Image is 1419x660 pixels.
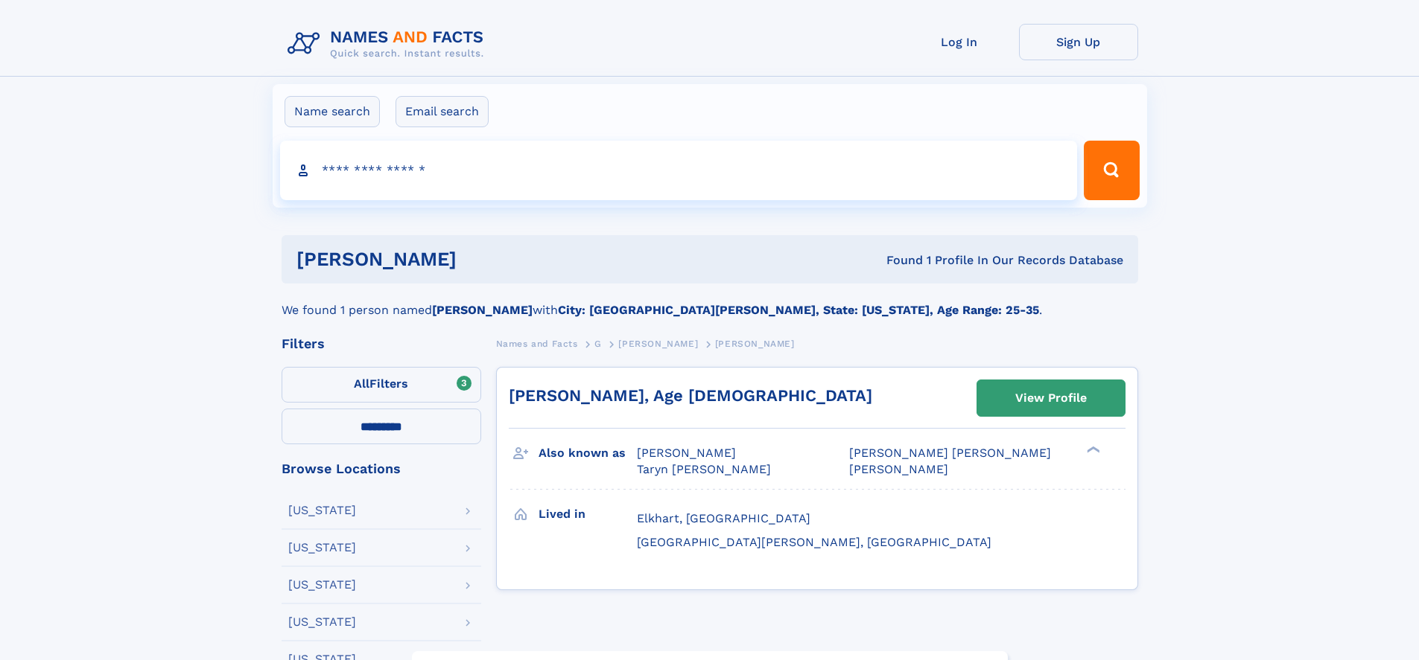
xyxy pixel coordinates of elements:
h1: [PERSON_NAME] [296,250,672,269]
input: search input [280,141,1078,200]
a: Sign Up [1019,24,1138,60]
span: Taryn [PERSON_NAME] [637,462,771,476]
div: Found 1 Profile In Our Records Database [671,252,1123,269]
div: [US_STATE] [288,579,356,591]
div: [US_STATE] [288,542,356,554]
span: [GEOGRAPHIC_DATA][PERSON_NAME], [GEOGRAPHIC_DATA] [637,535,991,549]
h3: Lived in [539,502,637,527]
a: Log In [900,24,1019,60]
h3: Also known as [539,440,637,466]
span: [PERSON_NAME] [715,339,795,349]
div: Browse Locations [282,462,481,475]
span: [PERSON_NAME] [637,446,736,460]
a: G [594,334,602,353]
span: [PERSON_NAME] [PERSON_NAME] [849,446,1051,460]
span: G [594,339,602,349]
button: Search Button [1084,141,1139,200]
label: Email search [396,96,489,127]
span: [PERSON_NAME] [849,462,948,476]
div: We found 1 person named with . [282,283,1138,319]
b: [PERSON_NAME] [432,303,533,317]
label: Filters [282,367,481,403]
a: [PERSON_NAME], Age [DEMOGRAPHIC_DATA] [509,386,872,405]
span: All [354,377,369,391]
a: Names and Facts [496,334,578,353]
div: [US_STATE] [288,504,356,516]
a: View Profile [977,380,1125,416]
div: ❯ [1083,445,1101,455]
div: [US_STATE] [288,616,356,628]
span: [PERSON_NAME] [618,339,698,349]
a: [PERSON_NAME] [618,334,698,353]
span: Elkhart, [GEOGRAPHIC_DATA] [637,511,810,525]
img: Logo Names and Facts [282,24,496,64]
div: Filters [282,337,481,350]
b: City: [GEOGRAPHIC_DATA][PERSON_NAME], State: [US_STATE], Age Range: 25-35 [558,303,1039,317]
div: View Profile [1015,381,1087,415]
label: Name search [285,96,380,127]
